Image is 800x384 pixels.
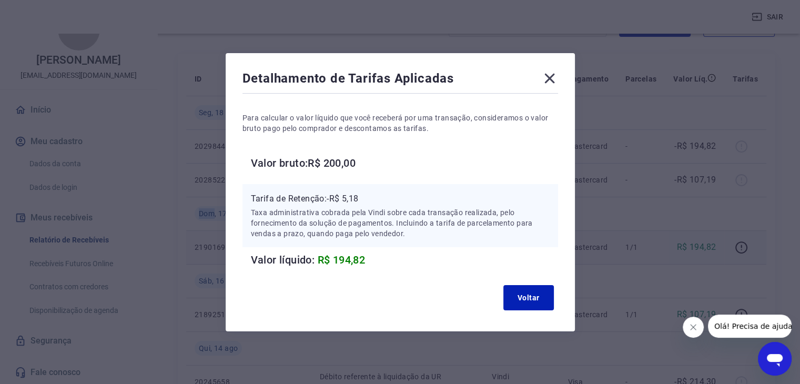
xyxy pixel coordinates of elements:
[758,342,792,376] iframe: Botão para abrir a janela de mensagens
[242,113,558,134] p: Para calcular o valor líquido que você receberá por uma transação, consideramos o valor bruto pag...
[251,155,558,171] h6: Valor bruto: R$ 200,00
[251,251,558,268] h6: Valor líquido:
[251,193,550,205] p: Tarifa de Retenção: -R$ 5,18
[708,315,792,338] iframe: Mensagem da empresa
[503,285,554,310] button: Voltar
[6,7,88,16] span: Olá! Precisa de ajuda?
[683,317,704,338] iframe: Fechar mensagem
[251,207,550,239] p: Taxa administrativa cobrada pela Vindi sobre cada transação realizada, pelo fornecimento da soluç...
[242,70,558,91] div: Detalhamento de Tarifas Aplicadas
[318,254,366,266] span: R$ 194,82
